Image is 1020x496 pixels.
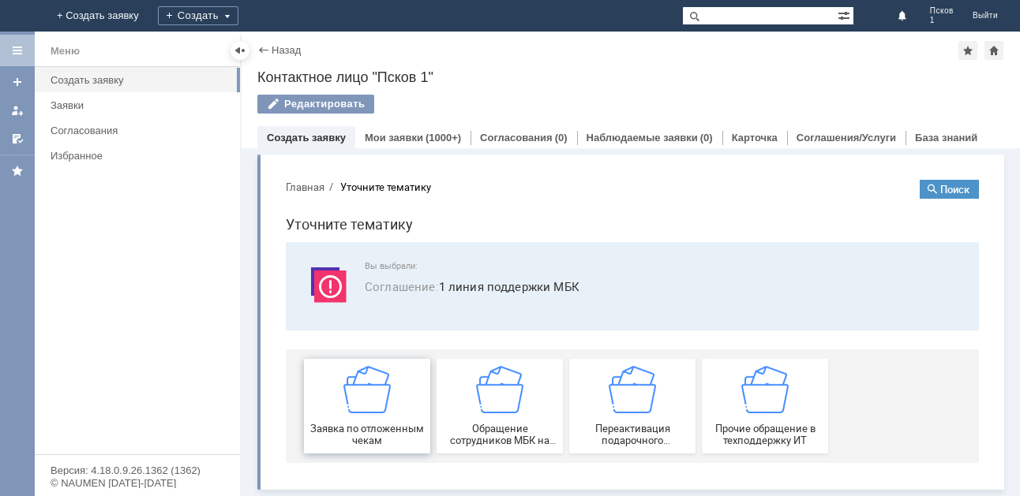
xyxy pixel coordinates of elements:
[203,199,250,246] img: getfafe0041f1c547558d014b707d1d9f05
[433,255,550,279] span: Прочие обращение в техподдержку ИТ
[51,99,231,111] div: Заявки
[267,132,346,144] a: Создать заявку
[915,132,977,144] a: База знаний
[647,13,706,32] button: Поиск
[44,93,237,117] a: Заявки
[984,41,1003,60] div: Сделать домашней страницей
[468,199,516,246] img: getfafe0041f1c547558d014b707d1d9f05
[31,192,157,286] button: Заявка по отложенным чекам
[163,192,290,286] button: Обращение сотрудников МБК на недоступность тех. поддержки
[51,42,80,61] div: Меню
[5,126,30,151] a: Мои согласования
[257,69,1004,85] div: Контактное лицо "Псков 1"
[365,132,423,144] a: Мои заявки
[587,132,698,144] a: Наблюдаемые заявки
[5,69,30,95] a: Создать заявку
[700,132,713,144] div: (0)
[838,7,853,22] span: Расширенный поиск
[13,13,51,27] button: Главная
[13,46,706,69] h1: Уточните тематику
[272,44,301,56] a: Назад
[92,110,687,129] span: 1 линия поддержки МБК
[958,41,977,60] div: Добавить в избранное
[51,150,213,162] div: Избранное
[51,125,231,136] div: Согласования
[44,68,237,92] a: Создать заявку
[5,98,30,123] a: Мои заявки
[429,192,555,286] a: Прочие обращение в техподдержку ИТ
[168,255,285,279] span: Обращение сотрудников МБК на недоступность тех. поддержки
[301,255,418,279] span: Переактивация подарочного сертификата
[555,132,568,144] div: (0)
[92,111,166,127] span: Соглашение :
[158,6,238,25] div: Создать
[51,478,224,488] div: © NAUMEN [DATE]-[DATE]
[51,74,231,86] div: Создать заявку
[296,192,422,286] a: Переактивация подарочного сертификата
[732,132,778,144] a: Карточка
[231,41,249,60] div: Скрыть меню
[426,132,461,144] div: (1000+)
[32,94,79,141] img: svg%3E
[336,199,383,246] img: getfafe0041f1c547558d014b707d1d9f05
[92,94,687,104] span: Вы выбрали:
[480,132,553,144] a: Согласования
[51,465,224,475] div: Версия: 4.18.0.9.26.1362 (1362)
[70,199,118,246] img: getfafe0041f1c547558d014b707d1d9f05
[44,118,237,143] a: Согласования
[930,16,954,25] span: 1
[930,6,954,16] span: Псков
[67,14,158,26] div: Уточните тематику
[797,132,896,144] a: Соглашения/Услуги
[36,255,152,279] span: Заявка по отложенным чекам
